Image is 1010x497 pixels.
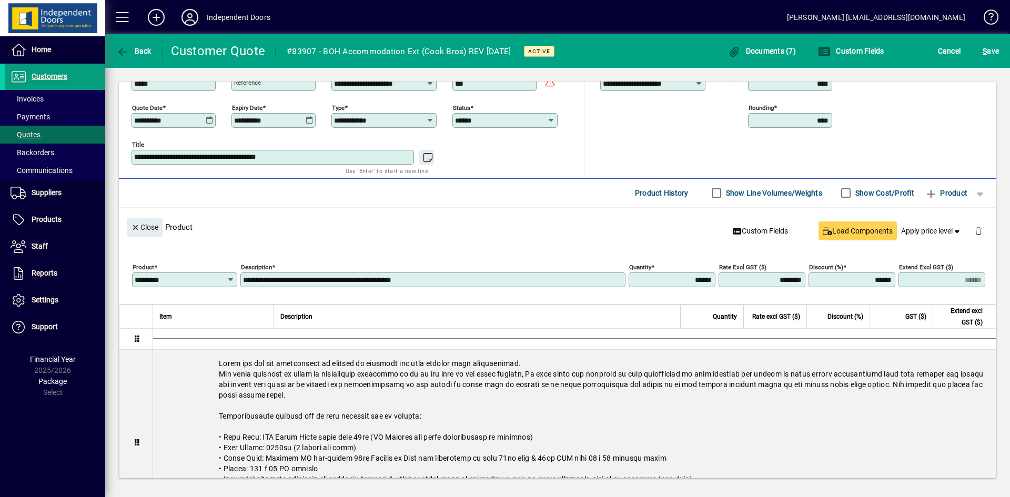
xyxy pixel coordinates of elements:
[173,8,207,27] button: Profile
[5,90,105,108] a: Invoices
[453,104,470,111] mat-label: Status
[32,45,51,54] span: Home
[32,72,67,80] span: Customers
[232,104,262,111] mat-label: Expiry date
[905,311,926,322] span: GST ($)
[133,263,154,270] mat-label: Product
[752,311,800,322] span: Rate excl GST ($)
[11,95,44,103] span: Invoices
[5,126,105,144] a: Quotes
[131,219,158,236] span: Close
[32,322,58,331] span: Support
[114,42,154,60] button: Back
[935,42,964,60] button: Cancel
[629,263,651,270] mat-label: Quantity
[132,104,163,111] mat-label: Quote date
[729,221,793,240] button: Custom Fields
[631,184,693,202] button: Product History
[159,311,172,322] span: Item
[32,188,62,197] span: Suppliers
[853,188,914,198] label: Show Cost/Profit
[940,305,983,328] span: Extend excl GST ($)
[899,263,953,270] mat-label: Extend excl GST ($)
[32,269,57,277] span: Reports
[5,207,105,233] a: Products
[5,161,105,179] a: Communications
[5,287,105,313] a: Settings
[815,42,887,60] button: Custom Fields
[635,185,689,201] span: Product History
[11,166,73,175] span: Communications
[728,47,796,55] span: Documents (7)
[124,222,165,231] app-page-header-button: Close
[11,130,41,139] span: Quotes
[733,226,789,237] span: Custom Fields
[30,355,76,363] span: Financial Year
[920,184,973,202] button: Product
[787,9,965,26] div: [PERSON_NAME] [EMAIL_ADDRESS][DOMAIN_NAME]
[938,43,961,59] span: Cancel
[287,43,511,60] div: #83907 - BOH Accommodation Ext (Cook Bros) REV [DATE]
[901,226,962,237] span: Apply price level
[32,215,62,224] span: Products
[966,218,991,244] button: Delete
[5,144,105,161] a: Backorders
[980,42,1002,60] button: Save
[11,148,54,157] span: Backorders
[897,221,966,240] button: Apply price level
[234,79,261,86] mat-label: Reference
[809,263,843,270] mat-label: Discount (%)
[5,234,105,260] a: Staff
[5,37,105,63] a: Home
[749,104,774,111] mat-label: Rounding
[332,104,345,111] mat-label: Type
[528,48,550,55] span: Active
[983,43,999,59] span: ave
[5,260,105,287] a: Reports
[823,226,893,237] span: Load Components
[38,377,67,386] span: Package
[32,296,58,304] span: Settings
[11,113,50,121] span: Payments
[5,180,105,206] a: Suppliers
[207,9,270,26] div: Independent Doors
[5,108,105,126] a: Payments
[132,140,144,148] mat-label: Title
[241,263,272,270] mat-label: Description
[818,47,884,55] span: Custom Fields
[139,8,173,27] button: Add
[976,2,997,36] a: Knowledge Base
[346,165,428,177] mat-hint: Use 'Enter' to start a new line
[171,43,266,59] div: Customer Quote
[280,311,312,322] span: Description
[925,185,967,201] span: Product
[713,311,737,322] span: Quantity
[819,221,897,240] button: Load Components
[827,311,863,322] span: Discount (%)
[983,47,987,55] span: S
[719,263,766,270] mat-label: Rate excl GST ($)
[116,47,151,55] span: Back
[105,42,163,60] app-page-header-button: Back
[5,314,105,340] a: Support
[966,226,991,235] app-page-header-button: Delete
[724,188,822,198] label: Show Line Volumes/Weights
[725,42,799,60] button: Documents (7)
[32,242,48,250] span: Staff
[127,218,163,237] button: Close
[119,208,996,246] div: Product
